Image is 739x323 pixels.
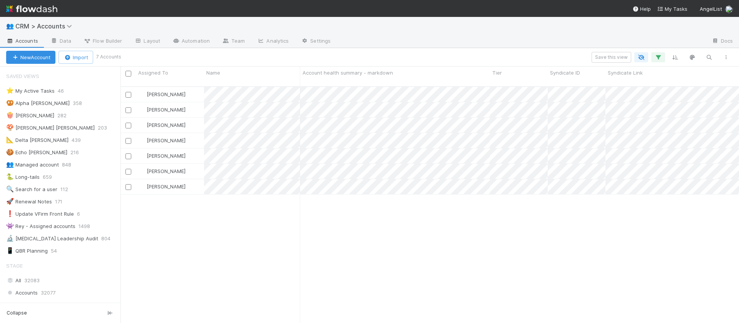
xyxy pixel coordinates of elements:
span: ❗ [6,210,14,217]
img: avatar_6cb813a7-f212-4ca3-9382-463c76e0b247.png [725,5,733,13]
span: Inactive [6,300,34,310]
div: Managed account [6,160,59,170]
span: 🐍 [6,173,14,180]
img: avatar_6cb813a7-f212-4ca3-9382-463c76e0b247.png [139,168,145,174]
span: 216 [70,148,87,157]
small: 7 Accounts [96,53,121,60]
span: 439 [72,135,89,145]
span: [PERSON_NAME] [147,153,186,159]
span: Stage [6,258,23,273]
span: Account health summary - markdown [303,69,393,77]
input: Toggle Row Selected [125,153,131,159]
span: 🍪 [6,149,14,155]
div: [PERSON_NAME] [139,183,186,190]
div: [PERSON_NAME] [139,90,186,98]
span: My Tasks [657,6,687,12]
div: All [6,276,119,285]
img: avatar_6cb813a7-f212-4ca3-9382-463c76e0b247.png [139,107,145,113]
span: Accounts [6,288,38,298]
span: 👥 [6,23,14,29]
div: QBR Planning [6,246,48,256]
span: Saved Views [6,68,39,84]
div: Echo [PERSON_NAME] [6,148,67,157]
span: 🔍 [6,186,14,192]
span: 🍿 [6,112,14,118]
span: 171 [55,197,70,206]
span: Assigned To [138,69,168,77]
span: 🍄 [6,124,14,131]
span: AngelList [700,6,722,12]
input: Toggle Row Selected [125,123,131,128]
a: Team [216,35,251,48]
div: [PERSON_NAME] [6,111,54,120]
img: avatar_6cb813a7-f212-4ca3-9382-463c76e0b247.png [139,137,145,143]
span: Name [206,69,220,77]
div: Help [632,5,651,13]
div: Renewal Notes [6,197,52,206]
button: Save this view [592,52,631,63]
span: 6 [37,300,40,310]
a: Flow Builder [77,35,128,48]
span: 659 [43,172,60,182]
img: avatar_6cb813a7-f212-4ca3-9382-463c76e0b247.png [139,153,145,159]
span: [PERSON_NAME] [147,107,186,113]
div: Long-tails [6,172,40,182]
a: Settings [295,35,337,48]
a: Data [44,35,77,48]
div: Delta [PERSON_NAME] [6,135,69,145]
span: 🚀 [6,198,14,205]
span: 📱 [6,247,14,254]
div: Alpha [PERSON_NAME] [6,98,70,108]
a: Docs [706,35,739,48]
a: Layout [128,35,166,48]
span: 358 [73,98,90,108]
input: Toggle Row Selected [125,107,131,113]
span: [PERSON_NAME] [147,168,186,174]
div: [PERSON_NAME] [139,121,186,129]
input: Toggle All Rows Selected [125,71,131,77]
div: [PERSON_NAME] [139,106,186,113]
span: CRM > Accounts [15,22,76,30]
span: 🔬 [6,235,14,241]
input: Toggle Row Selected [125,92,131,98]
a: My Tasks [657,5,687,13]
span: 112 [60,185,76,194]
span: 6 [77,209,88,219]
div: Rey - Assigned accounts [6,221,75,231]
img: avatar_6cb813a7-f212-4ca3-9382-463c76e0b247.png [139,91,145,97]
div: Update VFirm Front Rule [6,209,74,219]
span: 32083 [24,276,40,285]
div: [PERSON_NAME] [139,137,186,144]
span: 804 [101,234,118,243]
span: ⭐ [6,87,14,94]
div: [MEDICAL_DATA] Leadership Audit [6,234,98,243]
input: Toggle Row Selected [125,169,131,175]
span: Flow Builder [84,37,122,45]
span: 👾 [6,223,14,229]
span: 282 [57,111,74,120]
span: Collapse [7,310,27,316]
span: 203 [98,123,115,133]
span: 1498 [79,221,98,231]
img: avatar_6cb813a7-f212-4ca3-9382-463c76e0b247.png [139,122,145,128]
span: Accounts [6,37,38,45]
input: Toggle Row Selected [125,184,131,190]
span: Tier [492,69,502,77]
div: [PERSON_NAME] [139,152,186,160]
span: Syndicate Link [608,69,643,77]
a: Analytics [251,35,295,48]
img: avatar_6cb813a7-f212-4ca3-9382-463c76e0b247.png [139,183,145,190]
span: 848 [62,160,79,170]
span: 32077 [41,288,55,298]
span: Syndicate ID [550,69,580,77]
span: 🥨 [6,100,14,106]
span: [PERSON_NAME] [147,122,186,128]
button: Import [59,51,93,64]
div: My Active Tasks [6,86,55,96]
div: [PERSON_NAME] [139,167,186,175]
span: [PERSON_NAME] [147,137,186,143]
div: [PERSON_NAME] [PERSON_NAME] [6,123,95,133]
a: Automation [166,35,216,48]
span: 📐 [6,137,14,143]
span: [PERSON_NAME] [147,91,186,97]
